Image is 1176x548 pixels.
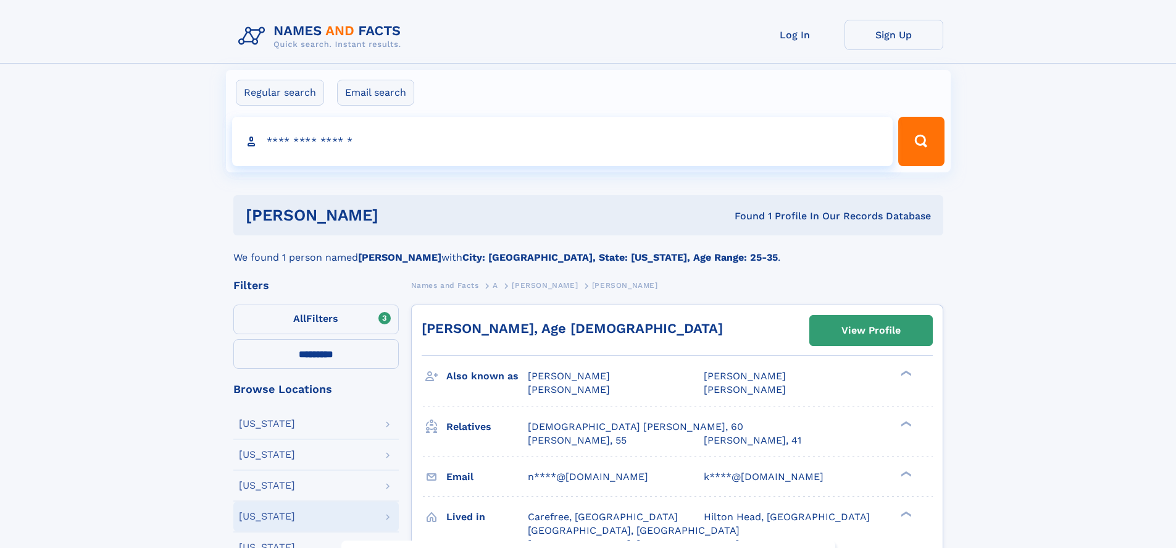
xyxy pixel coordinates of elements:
label: Filters [233,305,399,334]
div: Browse Locations [233,384,399,395]
label: Email search [337,80,414,106]
span: All [293,313,306,324]
span: [PERSON_NAME] [512,281,578,290]
span: A [493,281,498,290]
span: [PERSON_NAME] [528,384,610,395]
div: Found 1 Profile In Our Records Database [556,209,931,223]
a: [PERSON_NAME], 41 [704,434,801,447]
a: [DEMOGRAPHIC_DATA] [PERSON_NAME], 60 [528,420,743,434]
h3: Lived in [446,507,528,528]
a: Names and Facts [411,277,479,293]
b: City: [GEOGRAPHIC_DATA], State: [US_STATE], Age Range: 25-35 [462,251,778,263]
h3: Email [446,466,528,487]
span: [PERSON_NAME] [704,384,786,395]
span: Carefree, [GEOGRAPHIC_DATA] [528,511,678,523]
span: Hilton Head, [GEOGRAPHIC_DATA] [704,511,870,523]
label: Regular search [236,80,324,106]
div: View Profile [841,316,901,345]
a: View Profile [810,316,932,345]
div: We found 1 person named with . [233,235,943,265]
div: ❯ [898,369,912,377]
div: ❯ [898,419,912,428]
img: Logo Names and Facts [233,20,411,53]
b: [PERSON_NAME] [358,251,441,263]
div: ❯ [898,510,912,518]
h3: Relatives [446,416,528,437]
div: [US_STATE] [239,512,295,521]
a: [PERSON_NAME] [512,277,578,293]
h3: Also known as [446,366,528,387]
h1: [PERSON_NAME] [246,208,557,223]
a: Sign Up [844,20,943,50]
div: [US_STATE] [239,450,295,460]
span: [GEOGRAPHIC_DATA], [GEOGRAPHIC_DATA] [528,525,740,536]
div: ❯ [898,470,912,478]
a: [PERSON_NAME], 55 [528,434,627,447]
a: A [493,277,498,293]
div: [US_STATE] [239,481,295,491]
span: [PERSON_NAME] [704,370,786,382]
div: Filters [233,280,399,291]
span: [PERSON_NAME] [592,281,658,290]
span: [PERSON_NAME] [528,370,610,382]
a: Log In [746,20,844,50]
div: [US_STATE] [239,419,295,429]
button: Search Button [898,117,944,166]
input: search input [232,117,893,166]
a: [PERSON_NAME], Age [DEMOGRAPHIC_DATA] [422,321,723,336]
